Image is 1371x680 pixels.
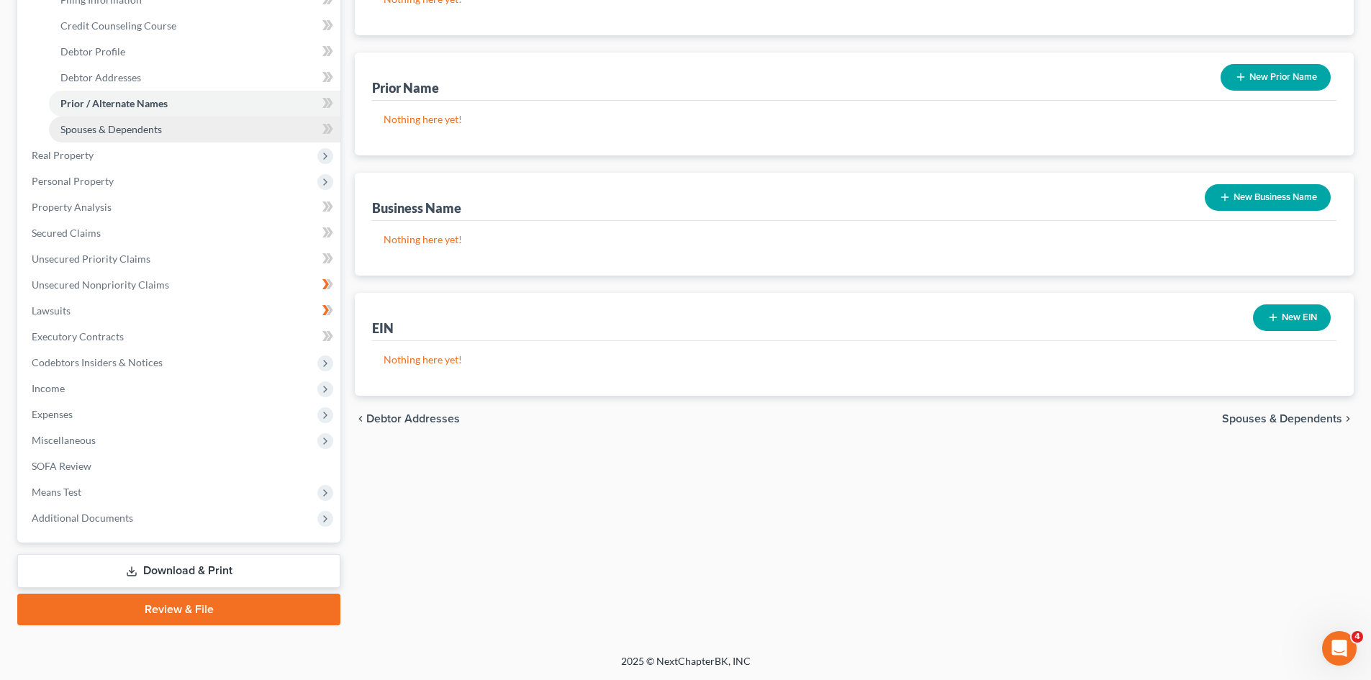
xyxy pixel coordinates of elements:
div: Prior Name [372,79,439,96]
a: Prior / Alternate Names [49,91,340,117]
a: Secured Claims [20,220,340,246]
span: Unsecured Priority Claims [32,253,150,265]
i: chevron_left [355,413,366,425]
span: Codebtors Insiders & Notices [32,356,163,368]
a: Spouses & Dependents [49,117,340,142]
span: Secured Claims [32,227,101,239]
span: Prior / Alternate Names [60,97,168,109]
span: SOFA Review [32,460,91,472]
a: Debtor Addresses [49,65,340,91]
button: New EIN [1253,304,1331,331]
a: Debtor Profile [49,39,340,65]
span: Means Test [32,486,81,498]
a: Property Analysis [20,194,340,220]
span: Debtor Profile [60,45,125,58]
span: Miscellaneous [32,434,96,446]
a: Review & File [17,594,340,625]
a: Unsecured Priority Claims [20,246,340,272]
button: New Business Name [1205,184,1331,211]
span: Property Analysis [32,201,112,213]
button: New Prior Name [1221,64,1331,91]
iframe: Intercom live chat [1322,631,1357,666]
span: Spouses & Dependents [1222,413,1342,425]
span: Spouses & Dependents [60,123,162,135]
span: Expenses [32,408,73,420]
p: Nothing here yet! [384,353,1325,367]
a: Lawsuits [20,298,340,324]
p: Nothing here yet! [384,112,1325,127]
a: SOFA Review [20,453,340,479]
a: Download & Print [17,554,340,588]
div: EIN [372,319,394,337]
span: Debtor Addresses [60,71,141,83]
span: Personal Property [32,175,114,187]
span: Additional Documents [32,512,133,524]
button: chevron_left Debtor Addresses [355,413,460,425]
span: 4 [1352,631,1363,643]
span: Income [32,382,65,394]
a: Unsecured Nonpriority Claims [20,272,340,298]
i: chevron_right [1342,413,1354,425]
span: Lawsuits [32,304,71,317]
a: Credit Counseling Course [49,13,340,39]
button: Spouses & Dependents chevron_right [1222,413,1354,425]
p: Nothing here yet! [384,232,1325,247]
span: Unsecured Nonpriority Claims [32,278,169,291]
div: Business Name [372,199,461,217]
span: Credit Counseling Course [60,19,176,32]
span: Executory Contracts [32,330,124,343]
div: 2025 © NextChapterBK, INC [276,654,1096,680]
span: Real Property [32,149,94,161]
a: Executory Contracts [20,324,340,350]
span: Debtor Addresses [366,413,460,425]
